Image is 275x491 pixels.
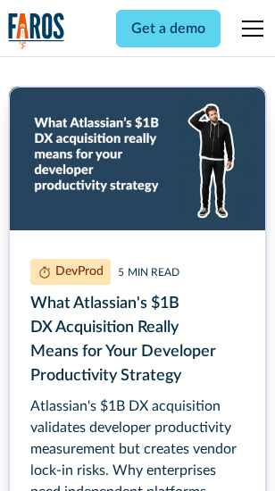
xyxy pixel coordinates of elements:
a: Get a demo [116,10,221,47]
div: menu [231,7,267,50]
a: home [8,12,65,49]
img: Logo of the analytics and reporting company Faros. [8,12,65,49]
